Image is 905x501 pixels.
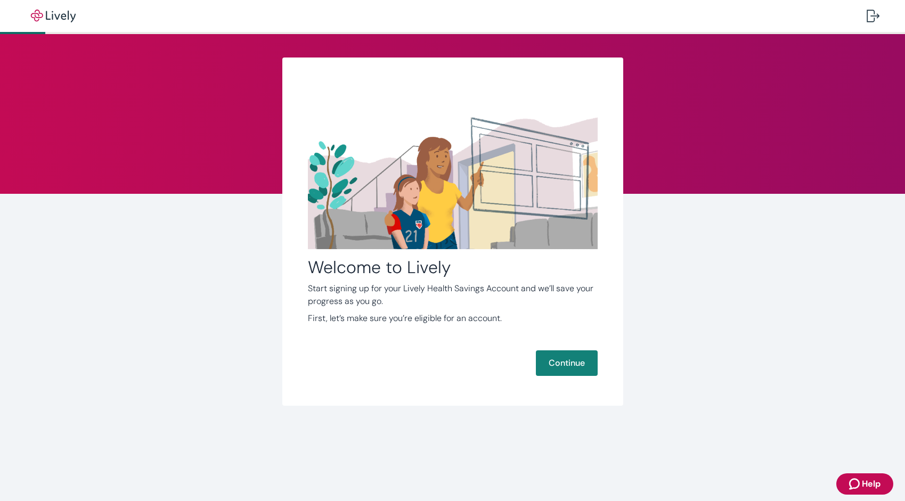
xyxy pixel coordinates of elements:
button: Zendesk support iconHelp [836,473,893,495]
span: Help [862,478,880,490]
h2: Welcome to Lively [308,257,598,278]
svg: Zendesk support icon [849,478,862,490]
button: Log out [858,3,888,29]
p: Start signing up for your Lively Health Savings Account and we’ll save your progress as you go. [308,282,598,308]
img: Lively [23,10,83,22]
button: Continue [536,350,598,376]
p: First, let’s make sure you’re eligible for an account. [308,312,598,325]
